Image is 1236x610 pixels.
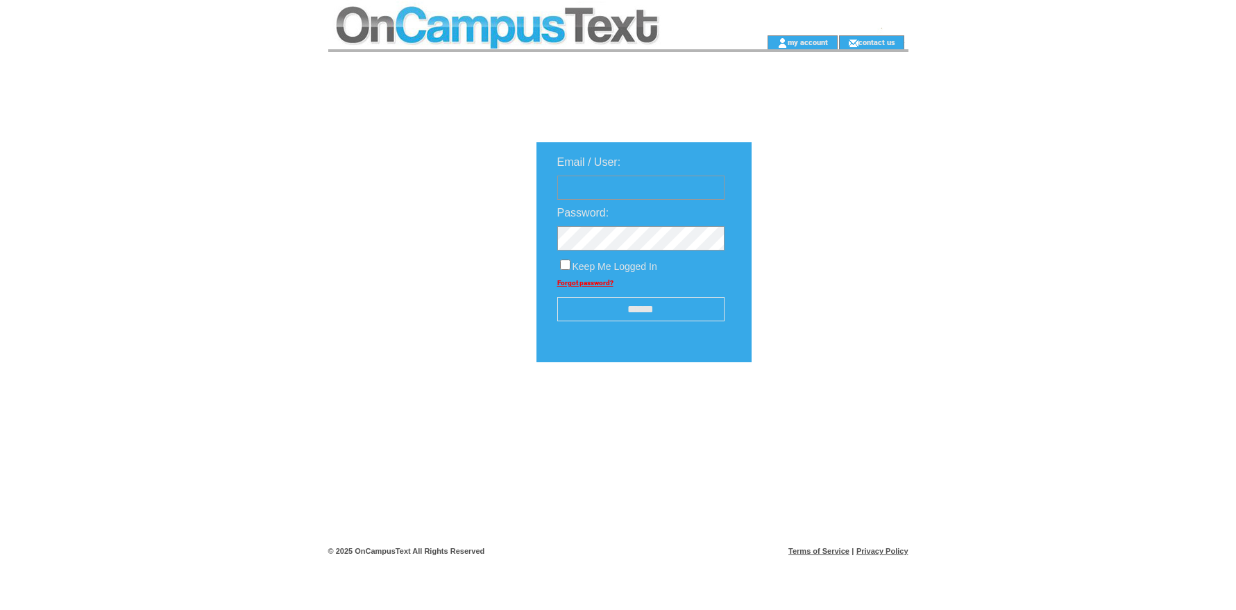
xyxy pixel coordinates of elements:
[788,547,849,555] a: Terms of Service
[557,156,621,168] span: Email / User:
[792,397,861,414] img: transparent.png
[856,547,908,555] a: Privacy Policy
[852,547,854,555] span: |
[788,37,828,46] a: my account
[848,37,858,49] img: contact_us_icon.gif
[573,261,657,272] span: Keep Me Logged In
[557,207,609,219] span: Password:
[777,37,788,49] img: account_icon.gif
[328,547,485,555] span: © 2025 OnCampusText All Rights Reserved
[858,37,895,46] a: contact us
[557,279,613,287] a: Forgot password?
